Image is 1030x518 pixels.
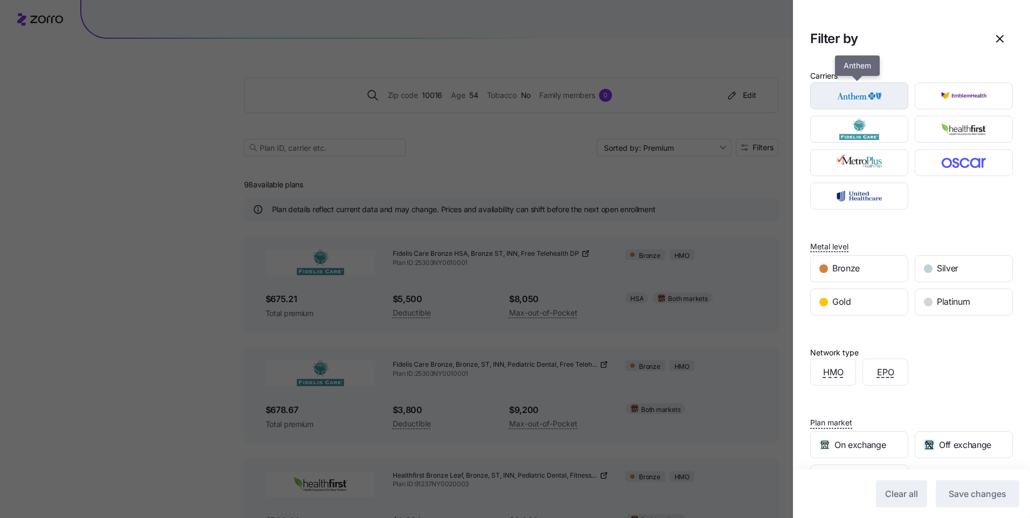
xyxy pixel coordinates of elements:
span: Bronze [832,262,860,275]
button: Save changes [936,480,1019,507]
img: Fidelis Care [820,118,899,140]
img: EmblemHealth [924,85,1004,107]
span: HMO [823,366,844,379]
button: Clear all [876,480,927,507]
span: Silver [937,262,958,275]
span: Platinum [937,295,970,309]
span: Plan market [810,417,852,428]
span: Save changes [949,487,1006,500]
div: Network type [810,347,859,359]
span: EPO [877,366,894,379]
span: On exchange [834,438,886,452]
div: Carriers [810,70,838,82]
span: Clear all [885,487,918,500]
img: MetroPlus Health Plan [820,152,899,173]
span: Gold [832,295,851,309]
img: Oscar [924,152,1004,173]
img: UnitedHealthcare [820,185,899,207]
span: Off exchange [939,438,991,452]
h1: Filter by [810,30,978,47]
img: Anthem [820,85,899,107]
img: HealthFirst [924,118,1004,140]
span: Metal level [810,241,848,252]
